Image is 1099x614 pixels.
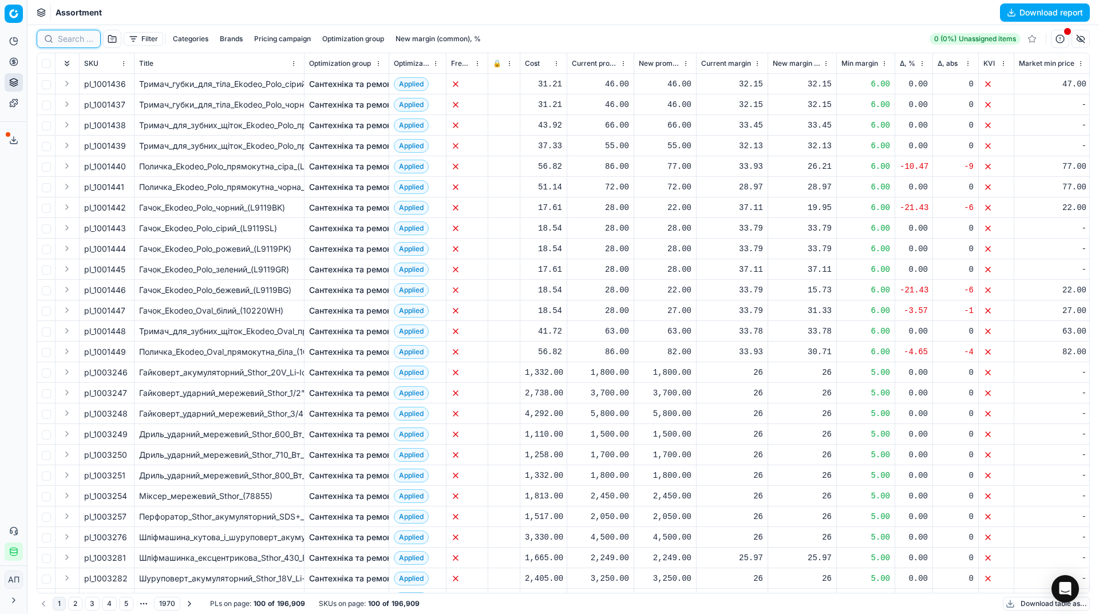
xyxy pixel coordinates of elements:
button: 5 [119,597,133,611]
div: 17.61 [525,202,562,213]
div: - [1019,408,1086,419]
button: Expand [60,303,74,317]
button: 2 [68,597,82,611]
button: 3 [85,597,100,611]
div: -21.43 [900,202,928,213]
span: АП [5,571,22,588]
div: 3,700.00 [572,387,629,399]
div: 28.97 [701,181,763,193]
div: 1,800.00 [639,367,691,378]
div: 6.00 [841,223,890,234]
div: 33.78 [773,326,832,337]
div: 32.13 [773,140,832,152]
div: Поличка_Ekodeo_Polo_прямокутна_сіра_(L9118SL) [139,161,299,172]
a: Сантехніка та ремонт [309,264,396,275]
div: 51.14 [525,181,562,193]
span: Applied [394,221,429,235]
div: 26 [773,408,832,419]
div: 6.00 [841,99,890,110]
div: 0 [938,408,974,419]
div: 26 [773,367,832,378]
a: Сантехніка та ремонт [309,552,396,564]
div: 32.15 [773,99,832,110]
div: 55.00 [639,140,691,152]
div: 0 [938,99,974,110]
div: 0 [938,243,974,255]
div: 33.79 [701,243,763,255]
span: Freeze price [451,59,472,68]
div: 0.00 [900,120,928,131]
a: Сантехніка та ремонт [309,429,396,440]
div: - [1019,99,1086,110]
div: -6 [938,284,974,296]
span: 🔒 [493,59,501,68]
div: 28.00 [572,202,629,213]
span: pl_1003246 [84,367,128,378]
div: 32.15 [701,99,763,110]
a: Сантехніка та ремонт [309,284,396,296]
div: 6.00 [841,243,890,255]
div: 55.00 [572,140,629,152]
div: 33.45 [773,120,832,131]
a: Сантехніка та ремонт [309,490,396,502]
button: Categories [168,32,213,46]
span: Applied [394,242,429,256]
span: pl_1003248 [84,408,128,419]
div: - [1019,140,1086,152]
div: 0.00 [900,387,928,399]
a: Сантехніка та ремонт [309,305,396,316]
a: Сантехніка та ремонт [309,223,396,234]
div: 26.21 [773,161,832,172]
span: New margin (common), % [773,59,820,68]
strong: 196,909 [277,599,305,608]
button: Download table as... [1003,597,1090,611]
div: 77.00 [1019,181,1086,193]
div: 5.00 [841,408,890,419]
strong: 100 [368,599,380,608]
strong: 196,909 [392,599,420,608]
div: 0.00 [900,326,928,337]
div: 28.00 [639,223,691,234]
div: - [1019,120,1086,131]
div: 5.00 [841,367,890,378]
div: -4.65 [900,346,928,358]
div: Гачок_Ekodeo_Polo_рожевий_(L9119PK) [139,243,299,255]
div: 28.00 [572,305,629,316]
a: Сантехніка та ремонт [309,532,396,543]
div: 0 [938,140,974,152]
div: 0.00 [900,99,928,110]
div: 30.71 [773,346,832,358]
a: Сантехніка та ремонт [309,140,396,152]
div: Гайковерт_ударний_мережевий_Sthor_1/2"_(57092) [139,387,299,399]
div: 0 [938,181,974,193]
div: 33.79 [773,223,832,234]
button: Expand [60,550,74,564]
div: 33.45 [701,120,763,131]
a: Сантехніка та ремонт [309,449,396,461]
span: pl_1001449 [84,346,126,358]
div: 22.00 [1019,284,1086,296]
div: 63.00 [572,326,629,337]
div: 33.78 [701,326,763,337]
div: 22.00 [639,284,691,296]
div: 6.00 [841,120,890,131]
div: Тримач_для_зубних_щіток_Ekodeo_Polo_прямий_сірий_(L9117SL) [139,120,299,131]
button: Optimization group [318,32,389,46]
button: Expand [60,489,74,502]
div: Гачок_Ekodeo_Oval_білий_(10220WH) [139,305,299,316]
button: Download report [1000,3,1090,22]
span: Market min price [1019,59,1074,68]
span: Applied [394,324,429,338]
button: Expand [60,97,74,111]
div: -3.57 [900,305,928,316]
button: Expand [60,386,74,399]
div: 47.00 [1019,78,1086,90]
div: 86.00 [572,161,629,172]
div: 28.00 [572,243,629,255]
div: 31.21 [525,99,562,110]
button: Expand [60,447,74,461]
button: Expand all [60,57,74,70]
span: pl_1001436 [84,78,126,90]
div: -1 [938,305,974,316]
div: 0 [938,264,974,275]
